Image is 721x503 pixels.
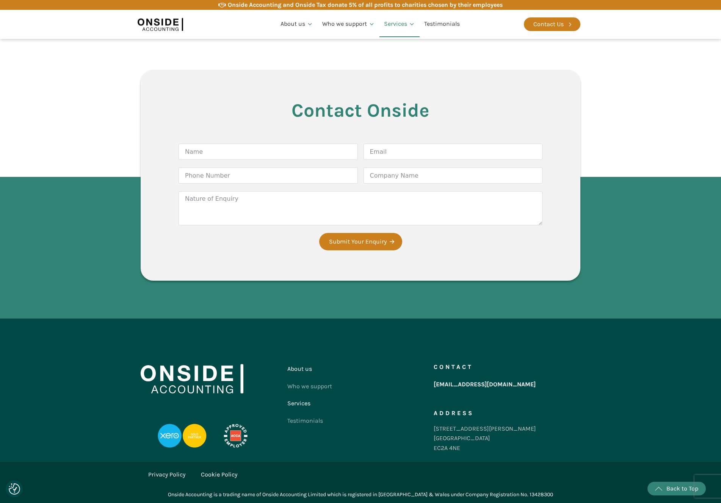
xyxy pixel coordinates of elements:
input: Email [364,144,543,160]
input: Company Name [364,167,543,184]
a: Testimonials [420,11,464,37]
div: [STREET_ADDRESS][PERSON_NAME] [GEOGRAPHIC_DATA] EC2A 4NE [434,424,536,453]
a: Services [287,395,332,412]
img: Onside Accounting [141,364,243,394]
h5: Address [434,410,474,416]
a: Who we support [318,11,379,37]
input: Name [179,144,358,160]
button: Consent Preferences [9,483,20,495]
img: Onside Accounting [138,16,183,33]
a: Cookie Policy [201,470,237,480]
img: Revisit consent button [9,483,20,495]
a: [EMAIL_ADDRESS][DOMAIN_NAME] [434,378,536,391]
h3: Contact Onside [179,100,542,121]
a: Contact Us [524,17,580,31]
textarea: Nature of Enquiry [179,191,542,225]
a: Services [379,11,420,37]
img: APPROVED-EMPLOYER-PROFESSIONAL-DEVELOPMENT-REVERSED_LOGO [214,424,257,448]
a: Privacy Policy [148,470,185,480]
a: About us [287,360,332,378]
a: Back to Top [647,482,706,495]
div: Back to Top [666,484,698,494]
a: About us [276,11,318,37]
div: Contact Us [533,19,564,29]
h5: Contact [434,364,473,370]
button: Submit Your Enquiry [319,233,402,250]
a: Testimonials [287,412,332,430]
a: Who we support [287,378,332,395]
input: Phone Number [179,167,358,184]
